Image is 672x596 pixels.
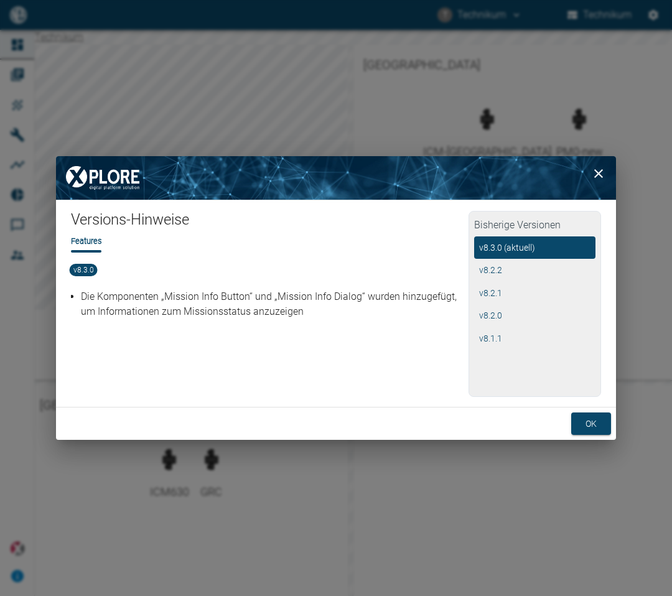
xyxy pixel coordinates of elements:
[474,327,595,350] button: v8.1.1
[474,236,595,259] button: v8.3.0 (aktuell)
[474,259,595,282] button: v8.2.2
[586,161,611,186] button: close
[71,210,469,235] h1: Versions-Hinweise
[56,156,616,200] img: background image
[70,264,98,276] span: v8.3.0
[56,156,149,200] img: XPLORE Logo
[71,235,101,247] li: Features
[81,289,465,319] p: Die Komponenten „Mission Info Button“ und „Mission Info Dialog“ wurden hinzugefügt, um Informatio...
[571,412,611,435] button: ok
[474,217,595,236] h2: Bisherige Versionen
[474,282,595,305] button: v8.2.1
[474,304,595,327] button: v8.2.0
